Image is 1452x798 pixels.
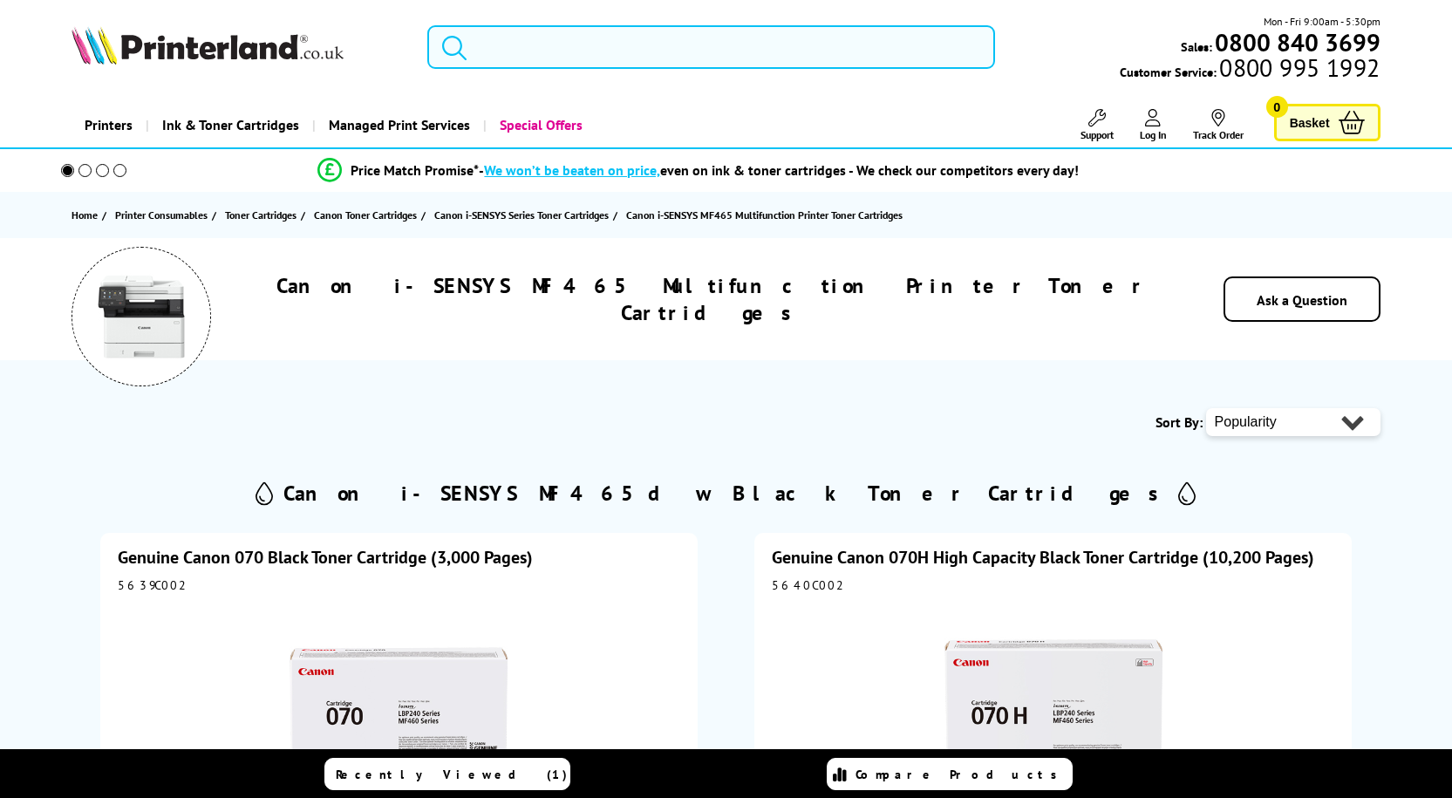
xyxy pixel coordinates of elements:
a: Genuine Canon 070H High Capacity Black Toner Cartridge (10,200 Pages) [772,546,1314,569]
a: Log In [1140,109,1167,141]
span: We won’t be beaten on price, [484,161,660,179]
a: Support [1080,109,1114,141]
span: Mon - Fri 9:00am - 5:30pm [1264,13,1380,30]
a: Toner Cartridges [225,206,301,224]
span: Recently Viewed (1) [336,767,568,782]
a: Ink & Toner Cartridges [146,103,312,147]
span: Log In [1140,128,1167,141]
a: Printer Consumables [115,206,212,224]
div: - even on ink & toner cartridges - We check our competitors every day! [479,161,1079,179]
span: Compare Products [856,767,1067,782]
a: Canon i-SENSYS Series Toner Cartridges [434,206,613,224]
span: Printer Consumables [115,206,208,224]
a: Basket 0 [1274,104,1380,141]
span: Customer Service: [1120,59,1380,80]
img: Printerland Logo [72,26,344,65]
span: Canon Toner Cartridges [314,206,417,224]
span: Sales: [1181,38,1212,55]
a: Canon Toner Cartridges [314,206,421,224]
img: Canon i-SENSYS MF465 Multifunction Printer Toner Cartridges [98,273,185,360]
span: Ink & Toner Cartridges [162,103,299,147]
a: Printers [72,103,146,147]
a: Compare Products [827,758,1073,790]
a: Managed Print Services [312,103,483,147]
div: 5639C002 [118,577,680,593]
a: Ask a Question [1257,291,1347,309]
span: Support [1080,128,1114,141]
span: Canon i-SENSYS Series Toner Cartridges [434,206,609,224]
span: 0 [1266,96,1288,118]
div: 5640C002 [772,577,1334,593]
a: Printerland Logo [72,26,405,68]
span: 0800 995 1992 [1217,59,1380,76]
span: Price Match Promise* [351,161,479,179]
a: Special Offers [483,103,596,147]
a: Genuine Canon 070 Black Toner Cartridge (3,000 Pages) [118,546,533,569]
b: 0800 840 3699 [1215,26,1380,58]
a: Track Order [1193,109,1244,141]
a: Home [72,206,102,224]
span: Basket [1290,111,1330,134]
span: Sort By: [1155,413,1203,431]
h2: Canon i-SENSYS MF465dw Black Toner Cartridges [283,480,1169,507]
a: 0800 840 3699 [1212,34,1380,51]
a: Recently Viewed (1) [324,758,570,790]
span: Toner Cartridges [225,206,297,224]
li: modal_Promise [37,155,1360,186]
h1: Canon i-SENSYS MF465 Multifunction Printer Toner Cartridges [265,272,1158,326]
span: Canon i-SENSYS MF465 Multifunction Printer Toner Cartridges [626,208,903,222]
